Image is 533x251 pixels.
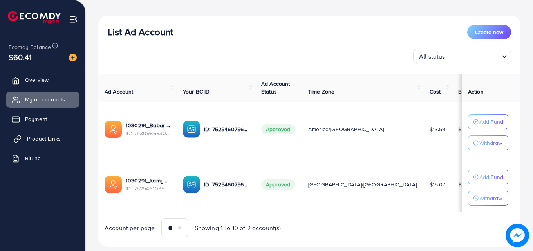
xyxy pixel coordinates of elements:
img: ic-ba-acc.ded83a64.svg [183,176,200,193]
p: ID: 7525460756331528209 [204,125,249,134]
img: ic-ba-acc.ded83a64.svg [183,121,200,138]
div: Search for option [413,49,511,64]
span: Ad Account [105,88,134,96]
img: image [69,54,77,61]
span: Create new [475,28,503,36]
button: Withdraw [468,191,508,206]
span: Product Links [27,135,61,143]
img: image [506,224,529,247]
span: Ecomdy Balance [9,43,51,51]
span: Ad Account Status [261,80,290,96]
span: My ad accounts [25,96,65,103]
a: Payment [6,111,79,127]
span: [GEOGRAPHIC_DATA]/[GEOGRAPHIC_DATA] [308,181,417,188]
span: Showing 1 To 10 of 2 account(s) [195,224,281,233]
a: Overview [6,72,79,88]
p: Add Fund [479,172,503,182]
a: My ad accounts [6,92,79,107]
span: Account per page [105,224,155,233]
span: Approved [261,179,295,190]
img: ic-ads-acc.e4c84228.svg [105,121,122,138]
span: Your BC ID [183,88,210,96]
h3: List Ad Account [108,26,173,38]
span: America/[GEOGRAPHIC_DATA] [308,125,384,133]
span: Payment [25,115,47,123]
img: ic-ads-acc.e4c84228.svg [105,176,122,193]
div: <span class='underline'>1030291_Kamyab Imports_1752157964630</span></br>7525461095948746753 [126,177,170,193]
input: Search for option [448,49,499,62]
button: Add Fund [468,114,508,129]
span: Time Zone [308,88,334,96]
a: 1030291_Babar Imports_1753444527335 [126,121,170,129]
span: ID: 7530986830230224912 [126,129,170,137]
a: Billing [6,150,79,166]
span: $13.59 [430,125,446,133]
span: ID: 7525461095948746753 [126,184,170,192]
img: logo [8,11,61,23]
button: Add Fund [468,170,508,184]
span: Overview [25,76,49,84]
p: Withdraw [479,138,502,148]
a: 1030291_Kamyab Imports_1752157964630 [126,177,170,184]
span: Action [468,88,484,96]
span: $15.07 [430,181,446,188]
p: ID: 7525460756331528209 [204,180,249,189]
span: Billing [25,154,41,162]
p: Add Fund [479,117,503,126]
button: Create new [467,25,511,39]
span: $60.41 [9,51,32,63]
span: All status [417,51,447,62]
img: menu [69,15,78,24]
span: Approved [261,124,295,134]
a: Product Links [6,131,79,146]
div: <span class='underline'>1030291_Babar Imports_1753444527335</span></br>7530986830230224912 [126,121,170,137]
button: Withdraw [468,135,508,150]
p: Withdraw [479,193,502,203]
span: Cost [430,88,441,96]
